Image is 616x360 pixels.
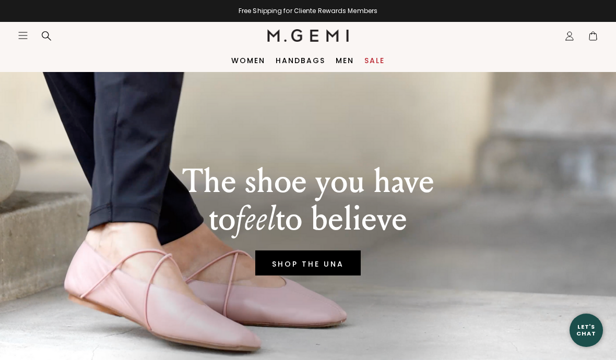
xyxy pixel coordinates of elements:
[255,250,361,275] a: SHOP THE UNA
[235,199,276,239] em: feel
[231,56,265,65] a: Women
[182,163,434,200] p: The shoe you have
[276,56,325,65] a: Handbags
[570,323,603,337] div: Let's Chat
[182,200,434,238] p: to to believe
[267,29,349,42] img: M.Gemi
[364,56,385,65] a: Sale
[18,30,28,41] button: Open site menu
[336,56,354,65] a: Men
